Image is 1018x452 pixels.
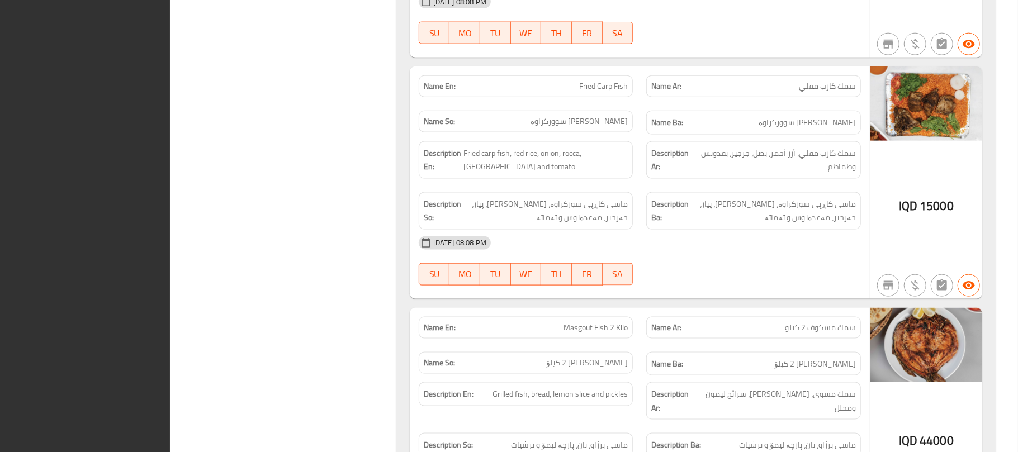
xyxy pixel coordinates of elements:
[511,22,542,44] button: WE
[651,438,701,452] strong: Description Ba:
[576,25,598,41] span: FR
[870,66,982,141] img: %D8%B3%D9%85%D9%83_%D9%83%D8%A7%D8%B1%D8%A8_%D9%85%D9%82%D9%84%D9%8A638953781743405554.jpg
[511,438,628,452] span: ماسی برژاو، نان، پارچە لیمۆ و ترشیات
[739,438,856,452] span: ماسی برژاو، نان، پارچە لیمۆ و ترشیات
[603,22,633,44] button: SA
[419,263,450,286] button: SU
[920,430,954,451] span: 44000
[572,263,603,286] button: FR
[564,322,628,334] span: Masgouf Fish 2 Kilo
[651,387,695,415] strong: Description Ar:
[931,33,953,55] button: Not has choices
[799,80,856,92] span: سمك كارب مقلي
[485,25,506,41] span: TU
[546,266,567,282] span: TH
[607,25,629,41] span: SA
[651,197,689,225] strong: Description Ba:
[515,266,537,282] span: WE
[531,116,628,127] span: [PERSON_NAME] سوورکراوە
[454,25,476,41] span: MO
[424,438,473,452] strong: Description So:
[899,195,917,217] span: IQD
[424,197,461,225] strong: Description So:
[877,274,899,297] button: Not branch specific item
[691,197,856,225] span: ماسی کاڕپی سورکراوە، برنجی سوور، پیاز، جەرجیر، مەعدەنوس و تەماتە
[424,322,456,334] strong: Name En:
[485,266,506,282] span: TU
[424,266,446,282] span: SU
[870,308,982,382] img: %D8%B3%D9%85%D9%83_%D9%85%D8%B3%D9%83%D9%88%D9%81_2_%D9%83%D9%8A%D9%84%D9%88638953782060104834.jpg
[511,263,542,286] button: WE
[603,263,633,286] button: SA
[541,263,572,286] button: TH
[774,357,856,371] span: [PERSON_NAME] 2 کیلۆ
[463,197,628,225] span: ماسی کاڕپی سورکراوە، برنجی سوور، پیاز، جەرجیر، مەعدەنوس و تەماتە
[899,430,917,451] span: IQD
[480,263,511,286] button: TU
[449,263,480,286] button: MO
[454,266,476,282] span: MO
[419,22,450,44] button: SU
[493,387,628,401] span: Grilled fish, bread, lemon slice and pickles
[607,266,629,282] span: SA
[651,322,681,334] strong: Name Ar:
[877,33,899,55] button: Not branch specific item
[785,322,856,334] span: سمك مسكوف 2 كيلو
[424,116,455,127] strong: Name So:
[651,80,681,92] strong: Name Ar:
[424,25,446,41] span: SU
[424,146,461,174] strong: Description En:
[541,22,572,44] button: TH
[579,80,628,92] span: Fried Carp Fish
[920,195,954,217] span: 15000
[429,237,491,248] span: [DATE] 08:08 PM
[424,387,474,401] strong: Description En:
[695,146,856,174] span: سمك كارب مقلي، أرز أحمر، بصل، جرجير، بقدونس وطماطم
[424,357,455,369] strong: Name So:
[424,80,456,92] strong: Name En:
[463,146,628,174] span: Fried carp fish, red rice, onion, rocca, parsley and tomato
[698,387,856,415] span: سمك مشوي، خبز، شرائح ليمون ومخلل
[576,266,598,282] span: FR
[651,116,683,130] strong: Name Ba:
[546,357,628,369] span: [PERSON_NAME] 2 کیلۆ
[480,22,511,44] button: TU
[958,274,980,297] button: Available
[904,274,926,297] button: Purchased item
[904,33,926,55] button: Purchased item
[958,33,980,55] button: Available
[515,25,537,41] span: WE
[651,146,693,174] strong: Description Ar:
[651,357,683,371] strong: Name Ba:
[931,274,953,297] button: Not has choices
[572,22,603,44] button: FR
[546,25,567,41] span: TH
[449,22,480,44] button: MO
[759,116,856,130] span: [PERSON_NAME] سوورکراوە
